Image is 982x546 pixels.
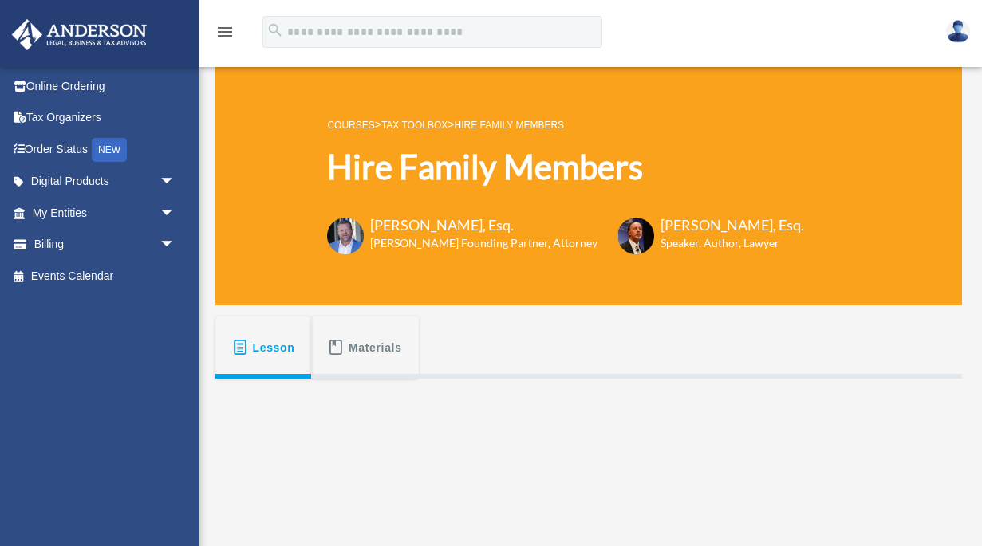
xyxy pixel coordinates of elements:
[327,120,374,131] a: COURSES
[327,115,804,135] p: > >
[370,215,597,235] h3: [PERSON_NAME], Esq.
[661,235,784,251] h6: Speaker, Author, Lawyer
[266,22,284,39] i: search
[11,102,199,134] a: Tax Organizers
[327,143,804,191] h1: Hire Family Members
[454,120,564,131] a: Hire Family Members
[160,197,191,230] span: arrow_drop_down
[11,70,199,102] a: Online Ordering
[160,229,191,261] span: arrow_drop_down
[11,260,199,292] a: Events Calendar
[11,197,199,229] a: My Entitiesarrow_drop_down
[253,333,295,362] span: Lesson
[327,218,364,254] img: Toby-circle-head.png
[370,235,597,251] h6: [PERSON_NAME] Founding Partner, Attorney
[92,138,127,162] div: NEW
[11,133,199,166] a: Order StatusNEW
[349,333,402,362] span: Materials
[215,28,235,41] a: menu
[11,229,199,261] a: Billingarrow_drop_down
[7,19,152,50] img: Anderson Advisors Platinum Portal
[381,120,448,131] a: Tax Toolbox
[215,22,235,41] i: menu
[661,215,804,235] h3: [PERSON_NAME], Esq.
[160,166,191,198] span: arrow_drop_down
[946,20,970,43] img: User Pic
[11,166,199,198] a: Digital Productsarrow_drop_down
[617,218,654,254] img: Scott-Estill-Headshot.png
